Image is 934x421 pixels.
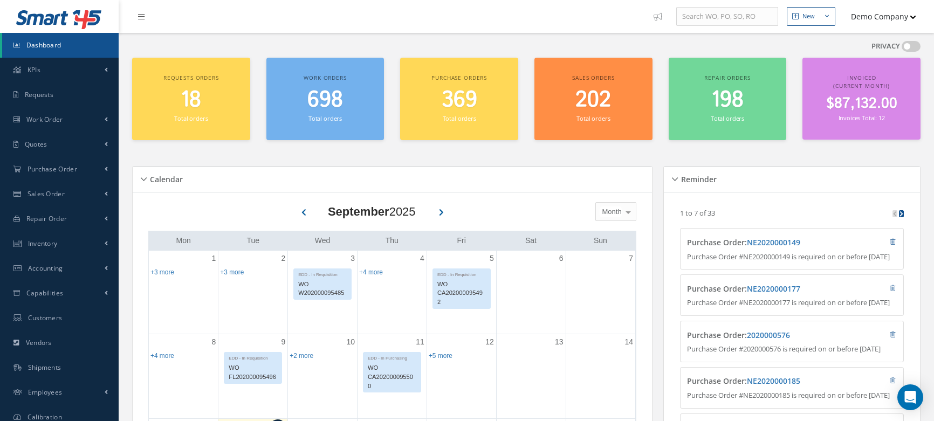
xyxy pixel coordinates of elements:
[802,12,815,21] div: New
[592,234,609,247] a: Sunday
[431,74,487,81] span: Purchase orders
[680,208,715,218] p: 1 to 7 of 33
[745,284,800,294] span: :
[25,90,53,99] span: Requests
[576,114,610,122] small: Total orders
[26,214,67,223] span: Repair Order
[288,251,358,334] td: September 3, 2025
[220,268,244,276] a: Show 3 more events
[455,234,468,247] a: Friday
[687,344,896,355] p: Purchase Order #2020000576 is required on or before [DATE]
[687,331,840,340] h4: Purchase Order
[442,85,477,115] span: 369
[308,114,342,122] small: Total orders
[833,82,890,89] span: (Current Month)
[427,334,496,419] td: September 12, 2025
[523,234,539,247] a: Saturday
[150,268,174,276] a: Show 3 more events
[418,251,427,266] a: September 4, 2025
[224,362,281,383] div: WO FL202000095496
[572,74,614,81] span: Sales orders
[28,388,63,397] span: Employees
[687,377,840,386] h4: Purchase Order
[747,330,790,340] a: 2020000576
[288,334,358,419] td: September 10, 2025
[294,269,351,278] div: EDD - In Requisition
[358,251,427,334] td: September 4, 2025
[496,334,566,419] td: September 13, 2025
[669,58,787,140] a: Repair orders 198 Total orders
[304,74,346,81] span: Work orders
[294,278,351,300] div: WO W202000095485
[26,40,61,50] span: Dashboard
[150,352,174,360] a: Show 4 more events
[429,352,452,360] a: Show 5 more events
[747,284,800,294] a: NE2020000177
[687,238,840,247] h4: Purchase Order
[307,85,343,115] span: 698
[344,334,357,350] a: September 10, 2025
[28,363,61,372] span: Shipments
[363,362,421,392] div: WO CA202000095500
[383,234,401,247] a: Thursday
[279,334,287,350] a: September 9, 2025
[313,234,333,247] a: Wednesday
[414,334,427,350] a: September 11, 2025
[622,334,635,350] a: September 14, 2025
[745,330,790,340] span: :
[687,252,896,263] p: Purchase Order #NE2020000149 is required on or before [DATE]
[174,234,193,247] a: Monday
[28,65,40,74] span: KPIs
[181,85,201,115] span: 18
[826,93,897,114] span: $87,132.00
[328,203,416,220] div: 2025
[2,33,119,58] a: Dashboard
[678,171,717,184] h5: Reminder
[427,251,496,334] td: September 5, 2025
[787,7,835,26] button: New
[400,58,518,140] a: Purchase orders 369 Total orders
[363,353,421,362] div: EDD - In Purchasing
[224,353,281,362] div: EDD - In Requisition
[687,390,896,401] p: Purchase Order #NE2020000185 is required on or before [DATE]
[149,251,218,334] td: September 1, 2025
[328,205,389,218] b: September
[132,58,250,140] a: Requests orders 18 Total orders
[871,41,900,52] label: PRIVACY
[28,164,77,174] span: Purchase Order
[28,189,65,198] span: Sales Order
[279,251,287,266] a: September 2, 2025
[163,74,219,81] span: Requests orders
[839,114,885,122] small: Invoices Total: 12
[600,206,622,217] span: Month
[26,288,64,298] span: Capabilities
[290,352,313,360] a: Show 2 more events
[687,298,896,308] p: Purchase Order #NE2020000177 is required on or before [DATE]
[218,334,288,419] td: September 9, 2025
[359,268,383,276] a: Show 4 more events
[745,376,800,386] span: :
[687,285,840,294] h4: Purchase Order
[147,171,183,184] h5: Calendar
[841,6,916,27] button: Demo Company
[566,251,635,334] td: September 7, 2025
[553,334,566,350] a: September 13, 2025
[496,251,566,334] td: September 6, 2025
[747,376,800,386] a: NE2020000185
[26,338,52,347] span: Vendors
[218,251,288,334] td: September 2, 2025
[483,334,496,350] a: September 12, 2025
[557,251,566,266] a: September 6, 2025
[28,313,63,322] span: Customers
[575,85,611,115] span: 202
[174,114,208,122] small: Total orders
[802,58,921,140] a: Invoiced (Current Month) $87,132.00 Invoices Total: 12
[26,115,63,124] span: Work Order
[711,85,744,115] span: 198
[433,269,490,278] div: EDD - In Requisition
[704,74,750,81] span: Repair orders
[711,114,744,122] small: Total orders
[897,384,923,410] div: Open Intercom Messenger
[266,58,384,140] a: Work orders 698 Total orders
[210,334,218,350] a: September 8, 2025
